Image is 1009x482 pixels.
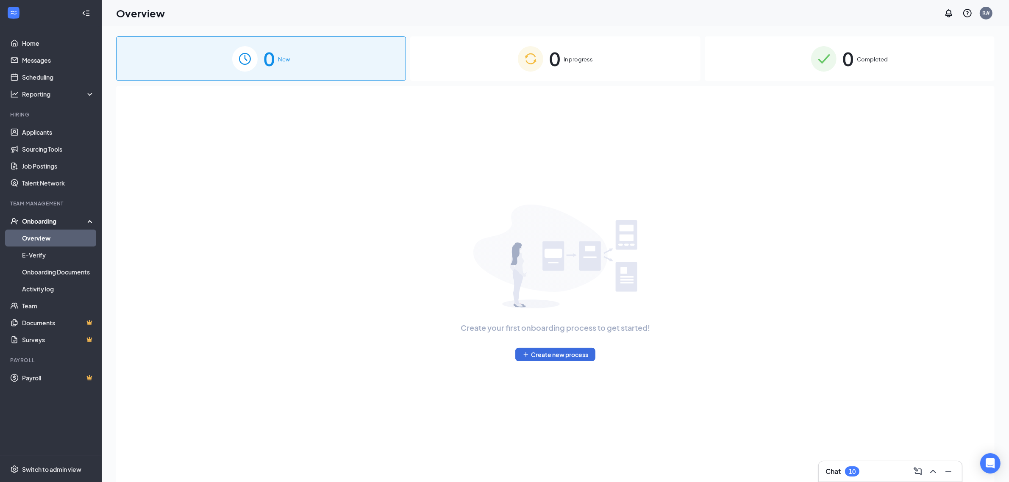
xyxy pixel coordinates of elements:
button: Minimize [942,465,955,478]
svg: Collapse [82,9,90,17]
svg: ChevronUp [928,466,938,476]
span: In progress [564,55,593,64]
svg: Notifications [944,8,954,18]
span: Completed [857,55,888,64]
svg: QuestionInfo [962,8,973,18]
a: Home [22,35,95,52]
svg: Minimize [943,466,953,476]
a: DocumentsCrown [22,314,95,331]
a: E-Verify [22,247,95,263]
div: Open Intercom Messenger [980,453,1001,474]
a: Sourcing Tools [22,141,95,158]
div: Team Management [10,200,93,207]
svg: ComposeMessage [913,466,923,476]
div: Hiring [10,111,93,118]
div: Onboarding [22,217,87,225]
button: ChevronUp [926,465,940,478]
svg: Plus [523,351,529,358]
svg: Settings [10,465,19,474]
div: 10 [849,468,856,475]
div: R# [982,9,990,17]
a: Overview [22,230,95,247]
a: Messages [22,52,95,69]
a: Talent Network [22,175,95,191]
a: Team [22,297,95,314]
a: Activity log [22,280,95,297]
div: Switch to admin view [22,465,81,474]
svg: Analysis [10,90,19,98]
a: Onboarding Documents [22,263,95,280]
div: Payroll [10,357,93,364]
a: Applicants [22,124,95,141]
svg: WorkstreamLogo [9,8,18,17]
a: PayrollCrown [22,369,95,386]
a: Job Postings [22,158,95,175]
span: 0 [842,44,853,73]
h3: Chat [826,467,841,476]
h1: Overview [116,6,165,20]
a: SurveysCrown [22,331,95,348]
button: PlusCreate new process [515,348,595,361]
div: Reporting [22,90,95,98]
a: Scheduling [22,69,95,86]
span: 0 [264,44,275,73]
svg: UserCheck [10,217,19,225]
span: New [278,55,290,64]
span: Create your first onboarding process to get started! [461,322,650,334]
span: 0 [549,44,560,73]
button: ComposeMessage [911,465,925,478]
